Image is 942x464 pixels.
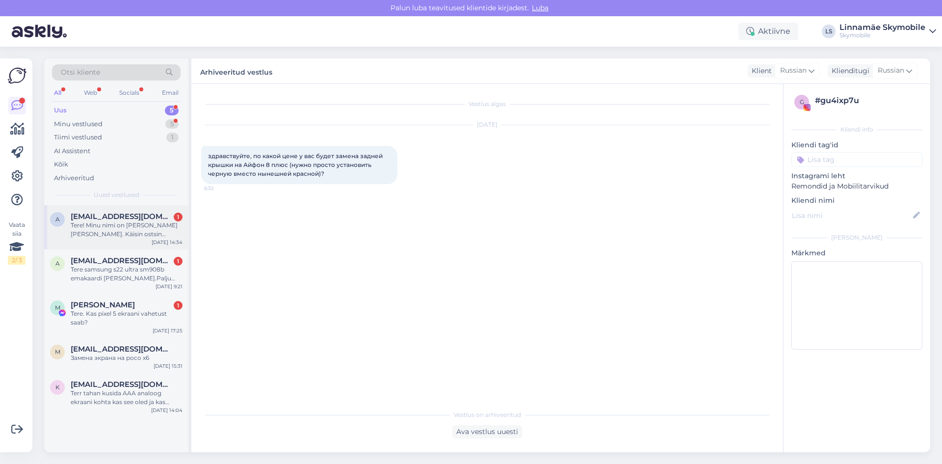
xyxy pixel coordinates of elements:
[791,152,922,167] input: Lisa tag
[94,191,139,199] span: Uued vestlused
[71,380,173,389] span: Kertukreter@gmail.com
[117,86,141,99] div: Socials
[55,348,60,355] span: m
[878,65,904,76] span: Russian
[8,256,26,265] div: 2 / 3
[61,67,100,78] span: Otsi kliente
[204,185,241,192] span: 6:32
[71,221,183,239] div: Tere! Minu nimi on [PERSON_NAME] [PERSON_NAME]. Käisin ostsin [PERSON_NAME] Ülemiste kauplusest ü...
[71,265,183,283] div: Tere samsung s22 ultra sm908b emakaardi [PERSON_NAME].Palju remont läheks.Kas on võimalik ka vana...
[454,410,521,419] span: Vestlus on arhiveeritud
[792,210,911,221] input: Lisa nimi
[791,125,922,134] div: Kliendi info
[529,3,551,12] span: Luba
[174,257,183,266] div: 1
[791,195,922,206] p: Kliendi nimi
[71,389,183,407] div: Terr tahan kusida AAA analoog ekraani kohta kas see oled ja kas tootab nagu original voi on mingi...
[71,309,183,327] div: Tere. Kas pixel 5 ekraani vahetust saab?
[174,213,183,221] div: 1
[815,95,919,107] div: # gu4ixp7u
[71,256,173,265] span: aimaraasa407@gmail.com
[54,106,67,115] div: Uus
[153,327,183,334] div: [DATE] 17:25
[839,24,936,39] a: Linnamäe SkymobileSkymobile
[156,283,183,290] div: [DATE] 9:21
[208,152,384,177] span: здравствуйте, по какой цене у вас будет замена задней крышки на Айфон 8 плюс (нужно просто устано...
[54,133,102,142] div: Tiimi vestlused
[839,24,925,31] div: Linnamäe Skymobile
[791,181,922,191] p: Remondid ja Mobiilitarvikud
[200,64,272,78] label: Arhiveeritud vestlus
[165,106,179,115] div: 5
[166,133,179,142] div: 1
[839,31,925,39] div: Skymobile
[800,98,804,106] span: g
[452,425,522,438] div: Ava vestlus uuesti
[8,66,26,85] img: Askly Logo
[71,212,173,221] span: anett.ruven@gmail.com
[54,119,103,129] div: Minu vestlused
[54,173,94,183] div: Arhiveeritud
[791,171,922,181] p: Instagrami leht
[828,66,869,76] div: Klienditugi
[52,86,63,99] div: All
[71,354,183,362] div: Замена экрана на poco x6
[165,119,179,129] div: 5
[791,233,922,242] div: [PERSON_NAME]
[55,216,60,223] span: a
[55,383,60,391] span: K
[54,146,90,156] div: AI Assistent
[791,248,922,258] p: Märkmed
[748,66,772,76] div: Klient
[738,23,798,40] div: Aktiivne
[152,239,183,246] div: [DATE] 14:34
[71,345,173,354] span: maksimkiest@gmail.com
[8,220,26,265] div: Vaata siia
[791,140,922,150] p: Kliendi tag'id
[160,86,181,99] div: Email
[174,301,183,310] div: 1
[55,304,60,311] span: M
[54,160,68,169] div: Kõik
[780,65,807,76] span: Russian
[822,25,836,38] div: LS
[151,407,183,414] div: [DATE] 14:04
[55,260,60,267] span: a
[154,362,183,370] div: [DATE] 15:31
[82,86,99,99] div: Web
[201,120,773,129] div: [DATE]
[71,300,135,309] span: Martin Kottisse
[201,100,773,109] div: Vestlus algas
